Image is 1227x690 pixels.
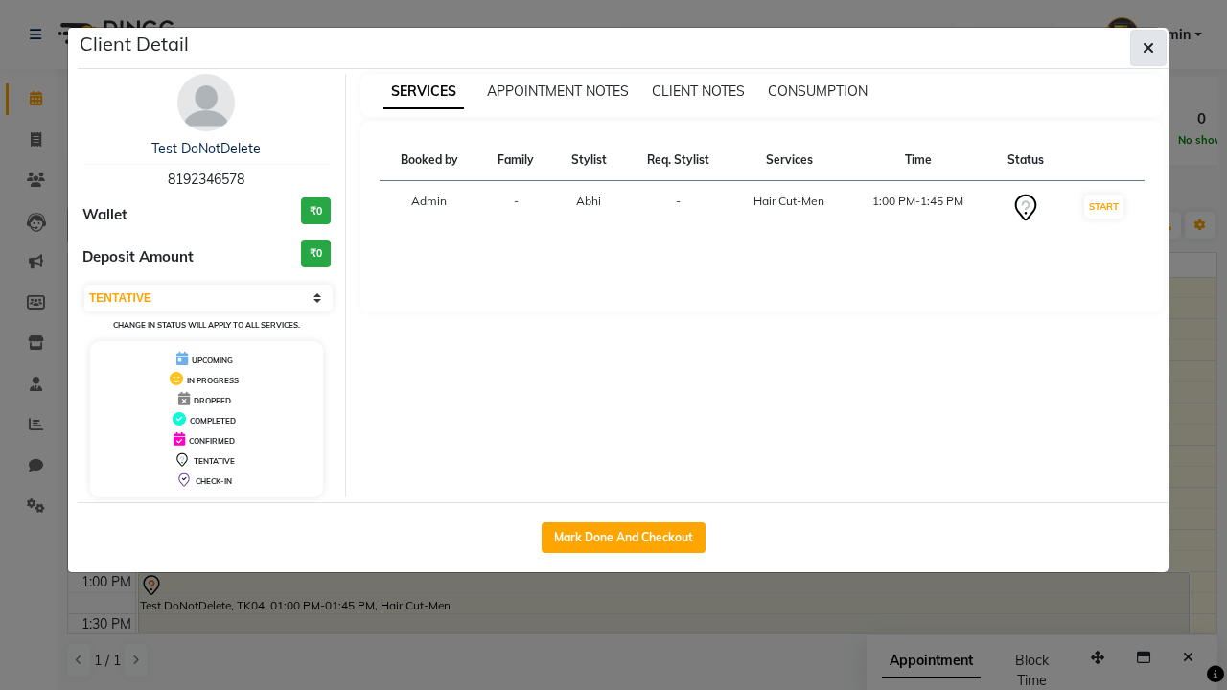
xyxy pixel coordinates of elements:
span: Wallet [82,204,127,226]
small: Change in status will apply to all services. [113,320,300,330]
button: Mark Done And Checkout [542,522,706,553]
span: CONFIRMED [189,436,235,446]
span: CONSUMPTION [768,82,868,100]
h3: ₹0 [301,197,331,225]
img: avatar [177,74,235,131]
td: 1:00 PM-1:45 PM [847,181,989,236]
span: DROPPED [194,396,231,405]
th: Family [479,140,553,181]
span: 8192346578 [168,171,244,188]
div: Hair Cut-Men [742,193,836,210]
span: UPCOMING [192,356,233,365]
th: Time [847,140,989,181]
span: SERVICES [383,75,464,109]
th: Services [730,140,847,181]
td: - [625,181,730,236]
span: IN PROGRESS [187,376,239,385]
td: Admin [380,181,479,236]
button: START [1084,195,1123,218]
span: Abhi [576,194,601,208]
th: Stylist [553,140,626,181]
span: CHECK-IN [196,476,232,486]
a: Test DoNotDelete [151,140,261,157]
td: - [479,181,553,236]
h3: ₹0 [301,240,331,267]
span: COMPLETED [190,416,236,425]
span: APPOINTMENT NOTES [487,82,629,100]
th: Req. Stylist [625,140,730,181]
h5: Client Detail [80,30,189,58]
span: TENTATIVE [194,456,235,466]
th: Booked by [380,140,479,181]
span: Deposit Amount [82,246,194,268]
span: CLIENT NOTES [652,82,745,100]
th: Status [989,140,1063,181]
